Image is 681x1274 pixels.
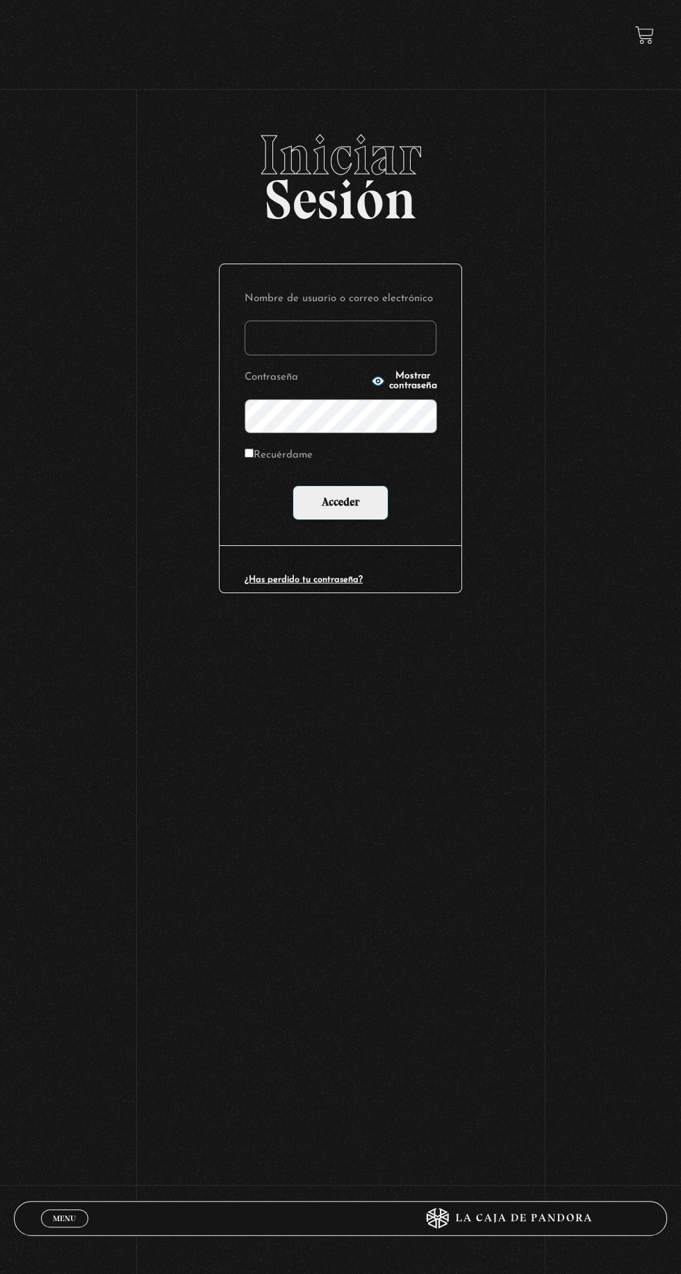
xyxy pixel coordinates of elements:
[635,26,654,45] a: View your shopping cart
[245,575,363,584] a: ¿Has perdido tu contraseña?
[245,289,436,309] label: Nombre de usuario o correo electrónico
[245,446,313,466] label: Recuérdame
[245,449,254,458] input: Recuérdame
[389,371,437,391] span: Mostrar contraseña
[14,127,668,183] span: Iniciar
[14,127,668,216] h2: Sesión
[245,368,367,388] label: Contraseña
[371,371,437,391] button: Mostrar contraseña
[293,485,388,520] input: Acceder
